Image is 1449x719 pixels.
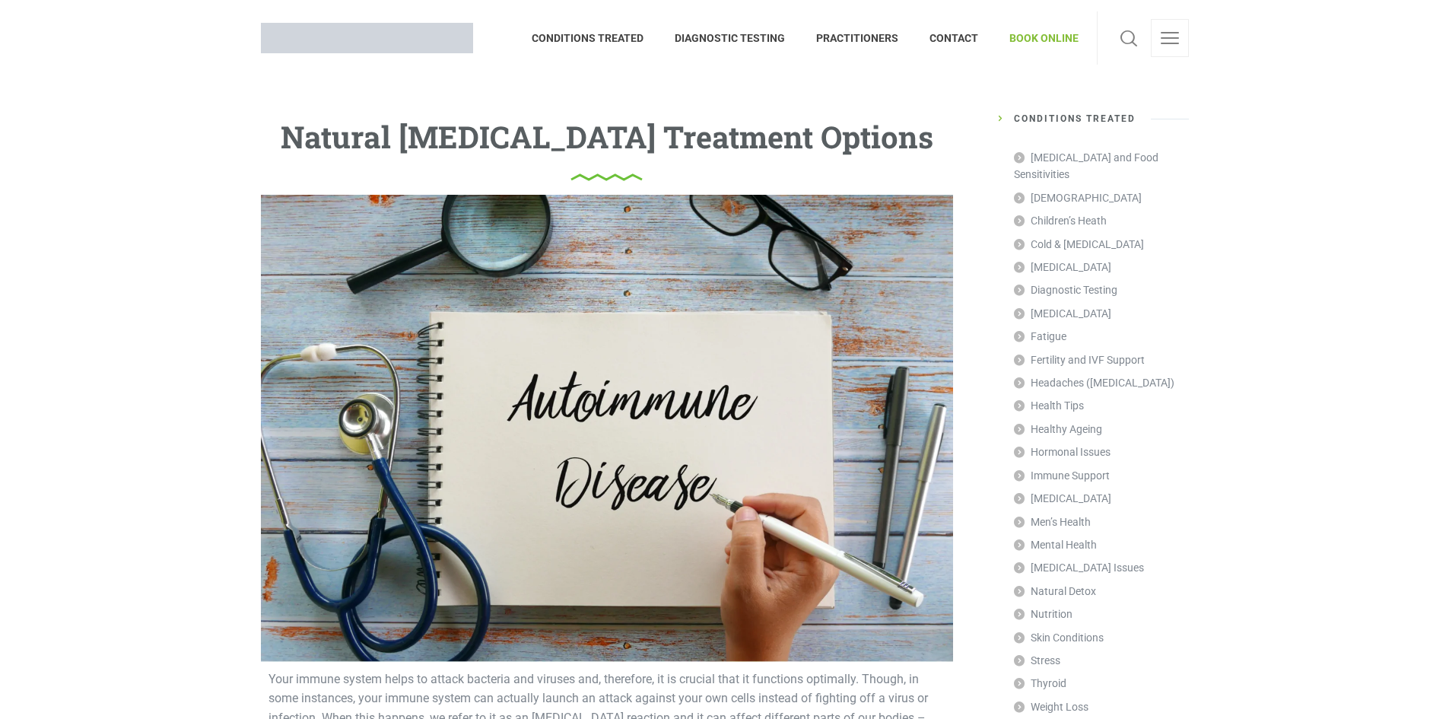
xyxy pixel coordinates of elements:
a: Headaches ([MEDICAL_DATA]) [1014,371,1174,394]
a: Children’s Heath [1014,209,1107,232]
a: Diagnostic Testing [1014,278,1117,301]
a: Immune Support [1014,464,1110,487]
a: Skin Conditions [1014,626,1104,649]
a: PRACTITIONERS [801,11,914,65]
a: [MEDICAL_DATA] [1014,302,1111,325]
a: Health Tips [1014,394,1084,417]
a: CONTACT [914,11,994,65]
a: Hormonal Issues [1014,441,1111,463]
a: Weight Loss [1014,695,1088,718]
span: CONDITIONS TREATED [532,26,659,50]
a: [DEMOGRAPHIC_DATA] [1014,186,1142,209]
a: Stress [1014,649,1060,672]
h5: Conditions Treated [999,114,1189,135]
a: Natural Detox [1014,580,1096,603]
a: [MEDICAL_DATA] [1014,487,1111,510]
a: Men’s Health [1014,511,1091,533]
span: BOOK ONLINE [994,26,1079,50]
a: [MEDICAL_DATA] [1014,256,1111,278]
a: Thyroid [1014,672,1066,695]
a: Fertility and IVF Support [1014,348,1145,371]
span: PRACTITIONERS [801,26,914,50]
a: BOOK ONLINE [994,11,1079,65]
a: Nutrition [1014,603,1072,625]
a: [MEDICAL_DATA] Issues [1014,556,1144,579]
a: [MEDICAL_DATA] and Food Sensitivities [1014,146,1189,186]
h1: Natural [MEDICAL_DATA] Treatment Options [269,122,945,152]
a: Mental Health [1014,533,1097,556]
a: Healthy Ageing [1014,418,1102,441]
span: CONTACT [914,26,994,50]
a: DIAGNOSTIC TESTING [659,11,801,65]
a: Search [1116,19,1142,57]
a: Cold & [MEDICAL_DATA] [1014,233,1144,256]
span: DIAGNOSTIC TESTING [659,26,801,50]
img: Brisbane Naturopath [261,23,473,53]
a: Fatigue [1014,325,1066,348]
a: CONDITIONS TREATED [532,11,659,65]
a: Brisbane Naturopath [261,11,473,65]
